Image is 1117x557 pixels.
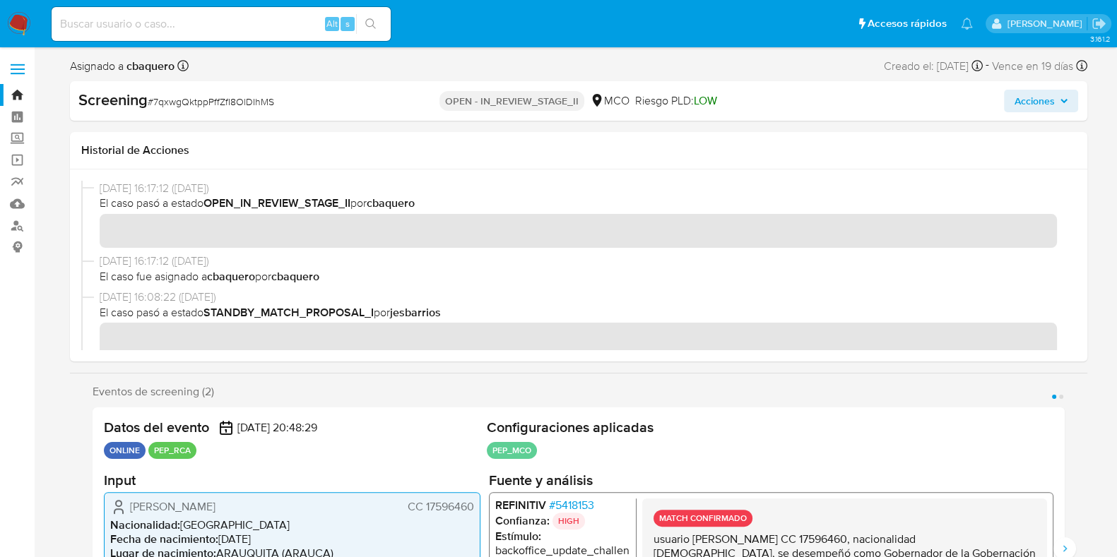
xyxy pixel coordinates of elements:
[439,91,584,111] p: OPEN - IN_REVIEW_STAGE_II
[345,17,350,30] span: s
[326,17,338,30] span: Alt
[694,92,717,109] span: LOW
[868,16,947,31] span: Accesos rápidos
[1014,90,1054,112] span: Acciones
[70,59,175,74] span: Asignado a
[124,58,175,74] b: cbaquero
[992,59,1073,74] span: Vence en 19 días
[78,88,148,111] b: Screening
[1092,16,1106,31] a: Salir
[635,93,717,109] span: Riesgo PLD:
[1004,90,1078,112] button: Acciones
[986,56,989,76] span: -
[148,95,274,109] span: # 7qxwgQktppPffZfI8OlDIhMS
[884,56,983,76] div: Creado el: [DATE]
[52,15,391,33] input: Buscar usuario o caso...
[1007,17,1087,30] p: marcela.perdomo@mercadolibre.com.co
[961,18,973,30] a: Notificaciones
[356,14,385,34] button: search-icon
[590,93,630,109] div: MCO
